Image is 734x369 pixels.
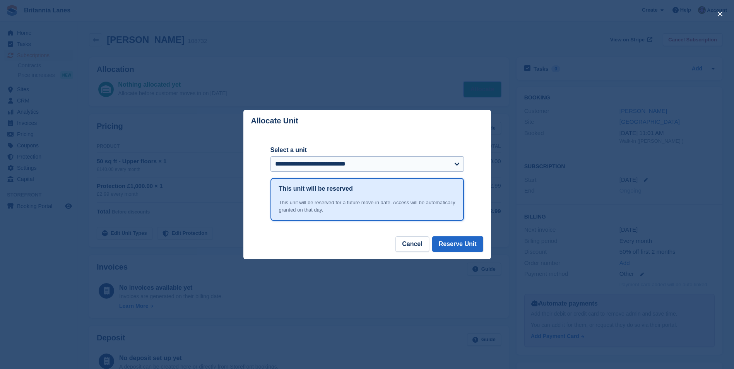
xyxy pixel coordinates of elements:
button: close [714,8,726,20]
button: Reserve Unit [432,236,483,252]
label: Select a unit [270,145,464,155]
p: Allocate Unit [251,116,298,125]
button: Cancel [395,236,429,252]
div: This unit will be reserved for a future move-in date. Access will be automatically granted on tha... [279,199,455,214]
h1: This unit will be reserved [279,184,353,193]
